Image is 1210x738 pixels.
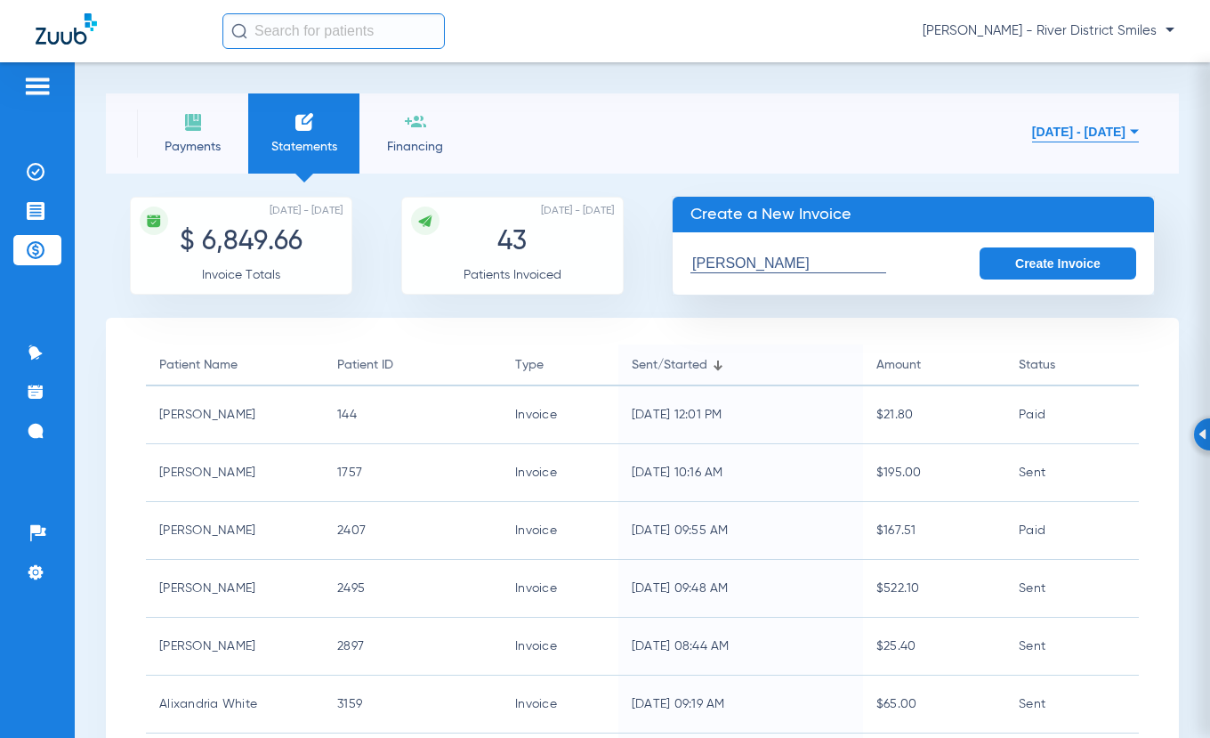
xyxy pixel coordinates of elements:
[270,202,343,220] span: [DATE] - [DATE]
[618,386,863,444] td: [DATE] 12:01 PM
[337,355,488,375] div: Patient ID
[294,111,315,133] img: invoices icon
[1005,560,1139,618] td: Sent
[618,560,863,618] td: [DATE] 09:48 AM
[146,502,324,560] td: [PERSON_NAME]
[876,355,992,375] div: Amount
[146,386,324,444] td: [PERSON_NAME]
[863,502,1005,560] td: $167.51
[182,111,204,133] img: payments icon
[618,676,863,734] td: [DATE] 09:19 AM
[618,444,863,502] td: [DATE] 10:16 AM
[502,618,618,676] td: Invoice
[502,386,618,444] td: Invoice
[464,269,561,281] span: Patients Invoiced
[373,138,457,156] span: Financing
[515,355,544,375] div: Type
[180,229,302,255] span: $ 6,849.66
[159,355,311,375] div: Patient Name
[146,618,324,676] td: [PERSON_NAME]
[863,444,1005,502] td: $195.00
[23,76,52,97] img: hamburger-icon
[673,197,1154,232] p: Create a New Invoice
[1005,676,1139,734] td: Sent
[541,202,614,220] span: [DATE] - [DATE]
[502,560,618,618] td: Invoice
[1019,355,1055,375] div: Status
[146,560,324,618] td: [PERSON_NAME]
[1032,114,1139,150] button: [DATE] - [DATE]
[502,676,618,734] td: Invoice
[502,502,618,560] td: Invoice
[980,247,1136,280] button: Create Invoice
[497,229,527,255] span: 43
[1005,618,1139,676] td: Sent
[618,502,863,560] td: [DATE] 09:55 AM
[515,355,605,375] div: Type
[1198,429,1206,440] img: Arrow
[324,444,502,502] td: 1757
[1005,502,1139,560] td: Paid
[146,213,162,229] img: icon
[231,23,247,39] img: Search Icon
[146,444,324,502] td: [PERSON_NAME]
[337,355,393,375] div: Patient ID
[262,138,346,156] span: Statements
[324,618,502,676] td: 2897
[923,22,1174,40] span: [PERSON_NAME] - River District Smiles
[863,618,1005,676] td: $25.40
[618,618,863,676] td: [DATE] 08:44 AM
[324,560,502,618] td: 2495
[863,560,1005,618] td: $522.10
[222,13,445,49] input: Search for patients
[405,111,426,133] img: financing icon
[324,676,502,734] td: 3159
[324,386,502,444] td: 144
[159,355,238,375] div: Patient Name
[1005,444,1139,502] td: Sent
[863,676,1005,734] td: $65.00
[632,355,850,375] div: Sent/Started
[1019,355,1125,375] div: Status
[36,13,97,45] img: Zuub Logo
[876,355,921,375] div: Amount
[502,444,618,502] td: Invoice
[150,138,235,156] span: Payments
[324,502,502,560] td: 2407
[417,213,433,229] img: icon
[632,355,707,375] div: Sent/Started
[146,676,324,734] td: Alixandria White
[863,386,1005,444] td: $21.80
[690,255,886,273] input: search by patient ID or name
[202,269,280,281] span: Invoice Totals
[1005,386,1139,444] td: Paid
